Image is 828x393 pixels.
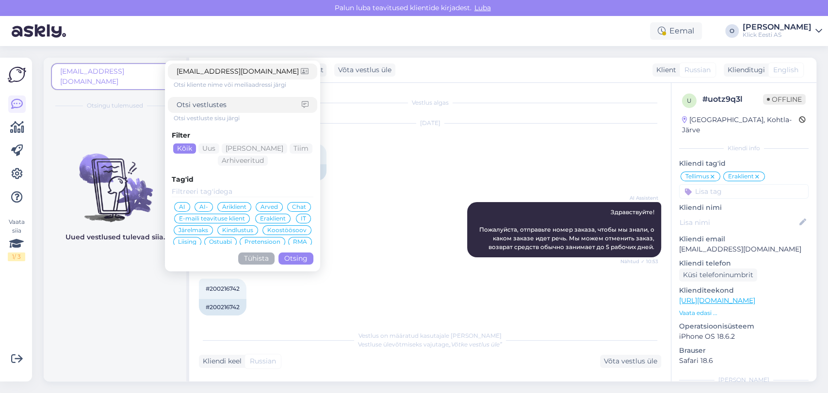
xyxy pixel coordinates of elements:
[199,98,661,107] div: Vestlus algas
[65,232,165,242] p: Uued vestlused tulevad siia.
[172,187,313,197] input: Filtreeri tag'idega
[622,194,658,202] span: AI Assistent
[44,136,186,223] img: No chats
[620,258,658,265] span: Nähtud ✓ 10:53
[174,80,317,89] div: Otsi kliente nime või meiliaadressi järgi
[679,376,809,384] div: [PERSON_NAME]
[179,216,245,221] span: E-maili teavituse klient
[202,316,238,323] span: 10:54
[179,204,185,210] span: AI
[763,94,806,105] span: Offline
[679,309,809,317] p: Vaata edasi ...
[684,65,711,75] span: Russian
[679,331,809,342] p: iPhone OS 18.6.2
[679,158,809,169] p: Kliendi tag'id
[172,130,313,141] div: Filter
[172,174,313,185] div: Tag'id
[679,356,809,366] p: Safari 18.6
[743,23,822,39] a: [PERSON_NAME]Klick Eesti AS
[679,184,809,199] input: Lisa tag
[177,100,302,110] input: Otsi vestlustes
[679,268,757,282] div: Küsi telefoninumbrit
[479,208,656,251] span: Здравствуйте! Пожалуйста, отправьте номер заказа, чтобы мы знали, о каком заказе идет речь. Мы мо...
[743,23,812,31] div: [PERSON_NAME]
[199,356,242,366] div: Kliendi keel
[206,285,240,292] span: #200216742
[358,332,502,339] span: Vestlus on määratud kasutajale [PERSON_NAME]
[60,67,124,86] span: [EMAIL_ADDRESS][DOMAIN_NAME]
[8,252,25,261] div: 1 / 3
[650,22,702,40] div: Eemal
[178,239,196,245] span: Liising
[679,296,755,305] a: [URL][DOMAIN_NAME]
[199,119,661,127] div: [DATE]
[679,244,809,254] p: [EMAIL_ADDRESS][DOMAIN_NAME]
[679,144,809,153] div: Kliendi info
[724,65,765,75] div: Klienditugi
[334,63,395,77] div: Võta vestlus üle
[652,65,676,75] div: Klient
[471,3,494,12] span: Luba
[679,258,809,268] p: Kliendi telefon
[679,285,809,296] p: Klienditeekond
[682,115,799,135] div: [GEOGRAPHIC_DATA], Kohtla-Järve
[449,341,502,348] i: „Võtke vestlus üle”
[702,94,763,105] div: # uotz9q3l
[743,31,812,39] div: Klick Eesti AS
[679,346,809,356] p: Brauser
[358,341,502,348] span: Vestluse ülevõtmiseks vajutage
[199,299,246,315] div: #200216742
[687,97,692,104] span: u
[8,65,26,84] img: Askly Logo
[87,101,143,110] span: Otsingu tulemused
[773,65,798,75] span: English
[728,173,754,179] span: Eraklient
[685,173,709,179] span: Tellimus
[177,66,301,77] input: Otsi kliente
[725,24,739,38] div: O
[250,356,276,366] span: Russian
[174,114,317,123] div: Otsi vestluste sisu järgi
[679,203,809,213] p: Kliendi nimi
[8,218,25,261] div: Vaata siia
[679,234,809,244] p: Kliendi email
[680,217,797,228] input: Lisa nimi
[679,321,809,331] p: Operatsioonisüsteem
[179,227,208,233] span: Järelmaks
[173,143,196,154] div: Kõik
[600,355,661,368] div: Võta vestlus üle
